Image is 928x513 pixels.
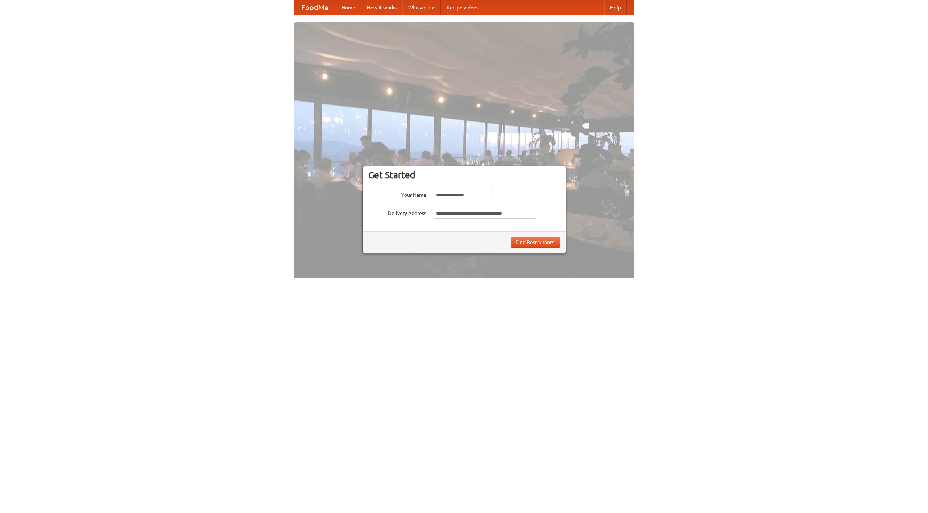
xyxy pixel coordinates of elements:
a: FoodMe [294,0,336,15]
a: Who we are [402,0,441,15]
a: Help [604,0,627,15]
a: Home [336,0,361,15]
a: Recipe videos [441,0,484,15]
a: How it works [361,0,402,15]
button: Find Restaurants! [511,237,560,248]
label: Your Name [368,190,426,199]
label: Delivery Address [368,208,426,217]
h3: Get Started [368,170,560,181]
